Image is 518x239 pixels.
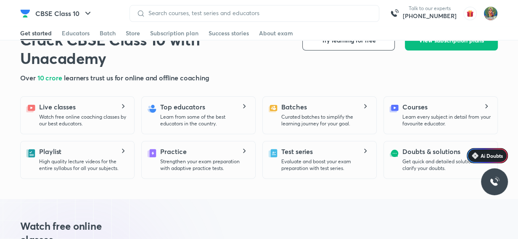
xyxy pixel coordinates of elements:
[467,148,508,163] a: Ai Doubts
[62,29,90,37] div: Educators
[489,177,499,187] img: ttu
[209,27,249,40] a: Success stories
[150,29,198,37] div: Subscription plan
[481,152,503,159] span: Ai Doubts
[281,146,313,157] h5: Test series
[30,5,98,22] button: CBSE Class 10
[126,29,140,37] div: Store
[20,29,52,37] div: Get started
[281,158,370,172] p: Evaluate and boost your exam preparation with test series.
[160,158,248,172] p: Strengthen your exam preparation with adaptive practice tests.
[100,27,116,40] a: Batch
[64,73,209,82] span: learners trust us for online and offline coaching
[484,6,498,21] img: Dinesh Kumar
[259,29,293,37] div: About exam
[259,27,293,40] a: About exam
[39,146,61,157] h5: Playlist
[100,29,116,37] div: Batch
[281,114,370,127] p: Curated batches to simplify the learning journey for your goal.
[126,27,140,40] a: Store
[62,27,90,40] a: Educators
[20,30,289,68] h1: Crack CBSE Class 10 with Unacademy
[160,114,248,127] p: Learn from some of the best educators in the country.
[20,8,30,19] img: Company Logo
[402,114,491,127] p: Learn every subject in detail from your favourite educator.
[160,146,186,157] h5: Practice
[402,158,491,172] p: Get quick and detailed solutions to clarify your doubts.
[402,146,460,157] h5: Doubts & solutions
[20,27,52,40] a: Get started
[39,102,76,112] h5: Live classes
[37,73,64,82] span: 10 crore
[281,102,307,112] h5: Batches
[403,12,457,20] a: [PHONE_NUMBER]
[209,29,249,37] div: Success stories
[39,114,127,127] p: Watch free online coaching classes by our best educators.
[472,152,478,159] img: Icon
[463,7,477,20] img: avatar
[403,5,457,12] p: Talk to our experts
[160,102,205,112] h5: Top educators
[402,102,427,112] h5: Courses
[150,27,198,40] a: Subscription plan
[386,5,403,22] img: call-us
[145,10,372,16] input: Search courses, test series and educators
[39,158,127,172] p: High quality lecture videos for the entire syllabus for all your subjects.
[20,73,37,82] span: Over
